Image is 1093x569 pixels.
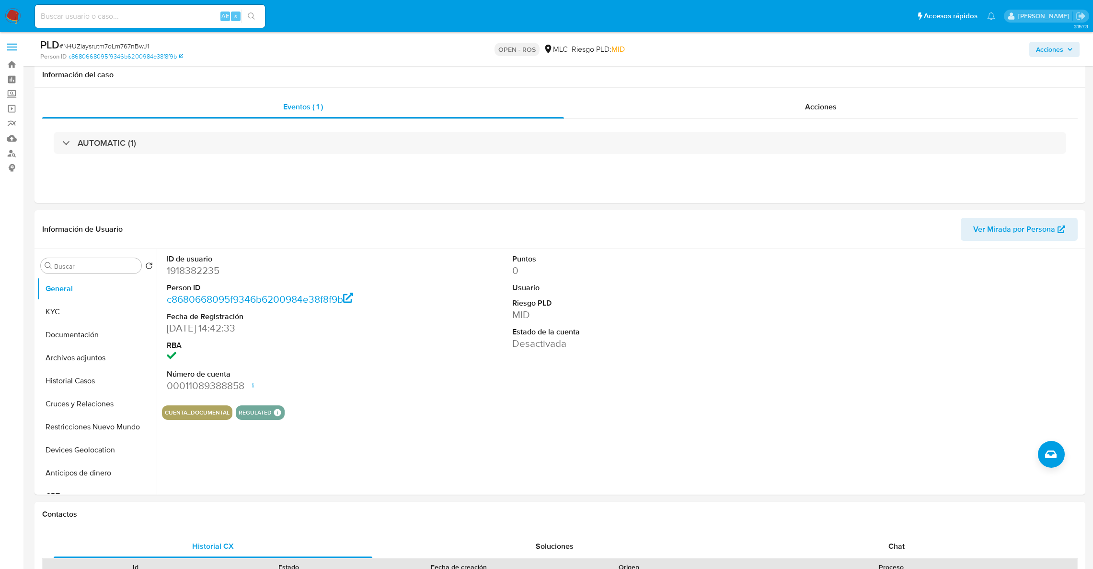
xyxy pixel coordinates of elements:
[512,327,733,337] dt: Estado de la cuenta
[167,311,388,322] dt: Fecha de Registración
[37,462,157,485] button: Anticipos de dinero
[987,12,995,20] a: Notificaciones
[37,369,157,392] button: Historial Casos
[512,308,733,321] dd: MID
[40,37,59,52] b: PLD
[37,439,157,462] button: Devices Geolocation
[54,132,1066,154] div: AUTOMATIC (1)
[924,11,978,21] span: Accesos rápidos
[37,277,157,300] button: General
[167,321,388,335] dd: [DATE] 14:42:33
[37,300,157,323] button: KYC
[78,138,136,148] h3: AUTOMATIC (1)
[572,44,625,55] span: Riesgo PLD:
[888,541,905,552] span: Chat
[37,323,157,346] button: Documentación
[42,225,123,234] h1: Información de Usuario
[283,101,323,112] span: Eventos ( 1 )
[1076,11,1086,21] a: Salir
[192,541,234,552] span: Historial CX
[167,379,388,392] dd: 00011089388858
[1036,42,1063,57] span: Acciones
[59,41,149,51] span: # N4UZiaysrutm7oLm767nBwJ1
[167,340,388,351] dt: RBA
[611,44,625,55] span: MID
[512,264,733,277] dd: 0
[42,70,1078,80] h1: Información del caso
[512,283,733,293] dt: Usuario
[167,264,388,277] dd: 1918382235
[37,346,157,369] button: Archivos adjuntos
[54,262,138,271] input: Buscar
[512,254,733,264] dt: Puntos
[167,283,388,293] dt: Person ID
[167,369,388,379] dt: Número de cuenta
[40,52,67,61] b: Person ID
[37,392,157,415] button: Cruces y Relaciones
[512,337,733,350] dd: Desactivada
[69,52,183,61] a: c8680668095f9346b6200984e38f8f9b
[973,218,1055,241] span: Ver Mirada por Persona
[805,101,837,112] span: Acciones
[1018,12,1072,21] p: agustina.godoy@mercadolibre.com
[512,298,733,308] dt: Riesgo PLD
[37,485,157,508] button: CBT
[961,218,1078,241] button: Ver Mirada por Persona
[145,262,153,273] button: Volver al orden por defecto
[242,10,261,23] button: search-icon
[42,510,1078,519] h1: Contactos
[221,12,229,21] span: Alt
[167,254,388,264] dt: ID de usuario
[536,541,574,552] span: Soluciones
[35,10,265,23] input: Buscar usuario o caso...
[234,12,237,21] span: s
[167,292,353,306] a: c8680668095f9346b6200984e38f8f9b
[37,415,157,439] button: Restricciones Nuevo Mundo
[543,44,568,55] div: MLC
[1029,42,1080,57] button: Acciones
[45,262,52,270] button: Buscar
[495,43,540,56] p: OPEN - ROS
